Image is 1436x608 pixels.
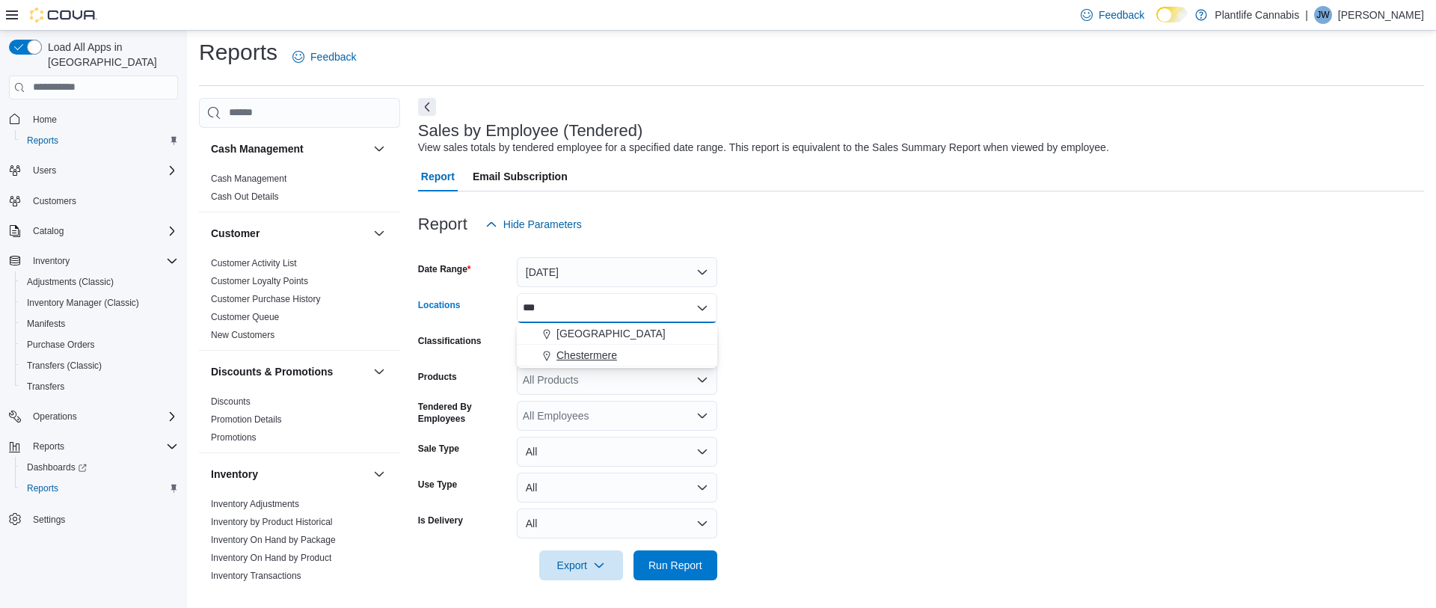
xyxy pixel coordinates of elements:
[33,195,76,207] span: Customers
[21,458,178,476] span: Dashboards
[27,381,64,393] span: Transfers
[21,315,71,333] a: Manifests
[370,140,388,158] button: Cash Management
[27,222,178,240] span: Catalog
[517,345,717,366] button: Chestermere
[370,224,388,242] button: Customer
[1156,22,1157,23] span: Dark Mode
[517,509,717,538] button: All
[3,160,184,181] button: Users
[15,376,184,397] button: Transfers
[370,363,388,381] button: Discounts & Promotions
[33,514,65,526] span: Settings
[15,334,184,355] button: Purchase Orders
[633,550,717,580] button: Run Report
[27,192,82,210] a: Customers
[21,273,178,291] span: Adjustments (Classic)
[211,414,282,425] a: Promotion Details
[27,252,76,270] button: Inventory
[3,190,184,212] button: Customers
[517,257,717,287] button: [DATE]
[27,482,58,494] span: Reports
[27,509,178,528] span: Settings
[211,294,321,304] a: Customer Purchase History
[1316,6,1329,24] span: JW
[21,336,101,354] a: Purchase Orders
[418,401,511,425] label: Tendered By Employees
[211,432,257,443] a: Promotions
[21,273,120,291] a: Adjustments (Classic)
[15,355,184,376] button: Transfers (Classic)
[27,461,87,473] span: Dashboards
[211,173,286,185] span: Cash Management
[15,292,184,313] button: Inventory Manager (Classic)
[211,226,367,241] button: Customer
[211,364,333,379] h3: Discounts & Promotions
[21,479,64,497] a: Reports
[211,226,260,241] h3: Customer
[211,330,274,340] a: New Customers
[27,191,178,210] span: Customers
[211,467,258,482] h3: Inventory
[33,440,64,452] span: Reports
[211,534,336,546] span: Inventory On Hand by Package
[1338,6,1424,24] p: [PERSON_NAME]
[211,517,333,527] a: Inventory by Product Historical
[539,550,623,580] button: Export
[503,217,582,232] span: Hide Parameters
[1215,6,1299,24] p: Plantlife Cannabis
[211,432,257,443] span: Promotions
[418,515,463,526] label: Is Delivery
[27,222,70,240] button: Catalog
[418,479,457,491] label: Use Type
[370,465,388,483] button: Inventory
[3,221,184,242] button: Catalog
[15,478,184,499] button: Reports
[418,215,467,233] h3: Report
[21,132,64,150] a: Reports
[211,293,321,305] span: Customer Purchase History
[418,299,461,311] label: Locations
[211,141,367,156] button: Cash Management
[211,191,279,203] span: Cash Out Details
[199,393,400,452] div: Discounts & Promotions
[211,499,299,509] a: Inventory Adjustments
[21,294,145,312] a: Inventory Manager (Classic)
[473,162,568,191] span: Email Subscription
[21,378,70,396] a: Transfers
[211,396,251,408] span: Discounts
[211,257,297,269] span: Customer Activity List
[211,396,251,407] a: Discounts
[1156,7,1188,22] input: Dark Mode
[418,443,459,455] label: Sale Type
[199,254,400,350] div: Customer
[33,114,57,126] span: Home
[9,102,178,569] nav: Complex example
[479,209,588,239] button: Hide Parameters
[211,570,301,582] span: Inventory Transactions
[27,276,114,288] span: Adjustments (Classic)
[42,40,178,70] span: Load All Apps in [GEOGRAPHIC_DATA]
[696,374,708,386] button: Open list of options
[27,360,102,372] span: Transfers (Classic)
[556,326,666,341] span: [GEOGRAPHIC_DATA]
[211,174,286,184] a: Cash Management
[3,508,184,529] button: Settings
[21,294,178,312] span: Inventory Manager (Classic)
[211,141,304,156] h3: Cash Management
[27,135,58,147] span: Reports
[211,191,279,202] a: Cash Out Details
[211,312,279,322] a: Customer Queue
[418,335,482,347] label: Classifications
[3,406,184,427] button: Operations
[418,122,643,140] h3: Sales by Employee (Tendered)
[696,302,708,314] button: Close list of options
[211,467,367,482] button: Inventory
[21,479,178,497] span: Reports
[27,339,95,351] span: Purchase Orders
[548,550,614,580] span: Export
[211,498,299,510] span: Inventory Adjustments
[418,263,471,275] label: Date Range
[33,225,64,237] span: Catalog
